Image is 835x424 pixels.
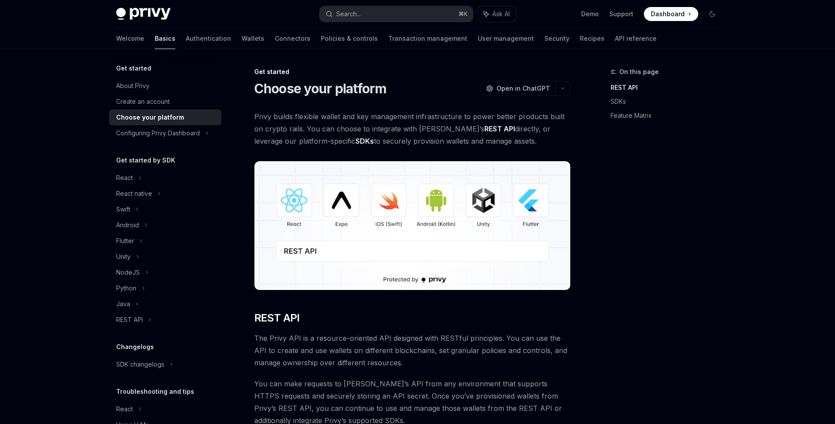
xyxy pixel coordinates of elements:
h5: Troubleshooting and tips [116,386,194,397]
div: React [116,404,133,414]
div: Swift [116,204,130,215]
img: dark logo [116,8,171,20]
span: Open in ChatGPT [497,84,550,93]
div: Configuring Privy Dashboard [116,128,200,138]
h5: Get started by SDK [116,155,175,166]
span: On this page [619,67,659,77]
a: Support [609,10,633,18]
strong: SDKs [355,137,374,145]
div: Get started [254,67,570,76]
a: Feature Matrix [611,109,726,123]
h5: Get started [116,63,151,74]
div: About Privy [116,81,149,91]
a: Dashboard [644,7,698,21]
div: Choose your platform [116,112,184,123]
a: About Privy [109,78,221,94]
div: Create an account [116,96,170,107]
span: The Privy API is a resource-oriented API designed with RESTful principles. You can use the API to... [254,332,570,369]
span: Dashboard [651,10,685,18]
a: User management [478,28,534,49]
span: ⌘ K [458,11,468,18]
div: Python [116,283,136,293]
div: Java [116,299,130,309]
a: Demo [581,10,599,18]
a: API reference [615,28,657,49]
div: Android [116,220,139,230]
div: SDK changelogs [116,359,164,370]
div: Flutter [116,236,134,246]
a: Transaction management [388,28,467,49]
a: Welcome [116,28,144,49]
span: REST API [254,311,300,325]
div: Search... [336,9,361,19]
a: Recipes [580,28,604,49]
a: Security [544,28,569,49]
a: Basics [155,28,175,49]
a: REST API [611,81,726,95]
span: Ask AI [492,10,510,18]
div: React native [116,188,152,199]
strong: REST API [484,124,515,133]
a: Create an account [109,94,221,110]
button: Ask AI [477,6,516,22]
div: React [116,173,133,183]
button: Search...⌘K [320,6,473,22]
a: Wallets [242,28,264,49]
div: Unity [116,251,131,262]
img: images/Platform2.png [254,161,570,290]
a: Choose your platform [109,110,221,125]
a: Authentication [186,28,231,49]
a: SDKs [611,95,726,109]
h5: Changelogs [116,342,154,352]
button: Open in ChatGPT [480,81,555,96]
div: REST API [116,314,143,325]
a: Connectors [275,28,310,49]
div: NodeJS [116,267,140,278]
span: Privy builds flexible wallet and key management infrastructure to power better products built on ... [254,110,570,147]
a: Policies & controls [321,28,378,49]
h1: Choose your platform [254,81,387,96]
button: Toggle dark mode [705,7,719,21]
